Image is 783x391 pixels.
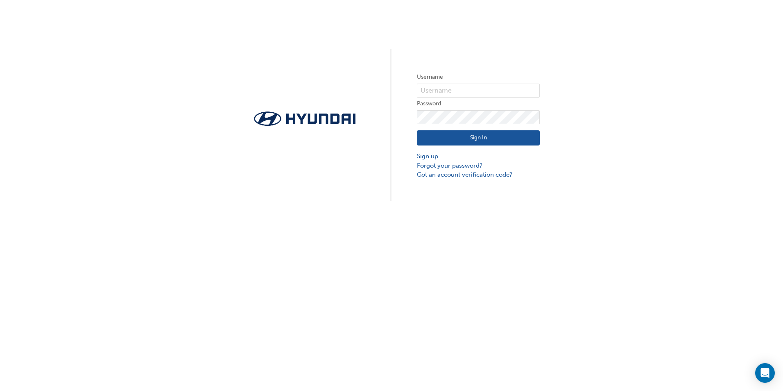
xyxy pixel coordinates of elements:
[755,363,775,383] div: Open Intercom Messenger
[417,72,540,82] label: Username
[417,130,540,146] button: Sign In
[417,152,540,161] a: Sign up
[417,84,540,98] input: Username
[417,99,540,109] label: Password
[417,170,540,180] a: Got an account verification code?
[243,109,366,128] img: Trak
[417,161,540,170] a: Forgot your password?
